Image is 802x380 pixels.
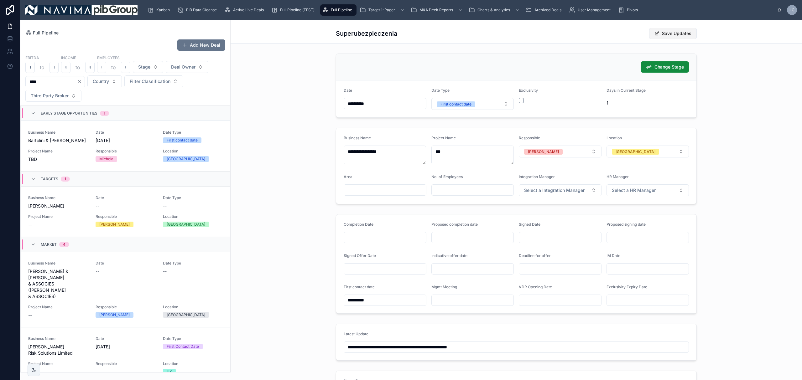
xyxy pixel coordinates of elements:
[28,130,88,135] span: Business Name
[519,146,601,157] button: Select Button
[431,285,457,289] span: Mgmt Meeting
[21,121,230,171] a: Business NameBartolini & [PERSON_NAME]Date[DATE]Date TypeFirst contact dateProject NameTBDRespons...
[25,55,39,60] label: EBITDA
[163,195,223,200] span: Date Type
[431,136,456,140] span: Project Name
[519,285,552,289] span: VDR Opening Date
[28,344,88,356] span: [PERSON_NAME] Risk Solutions Limited
[607,146,689,157] button: Select Button
[96,203,99,209] span: --
[519,184,601,196] button: Select Button
[167,137,198,143] div: First contact date
[104,111,105,116] div: 1
[28,137,88,144] span: Bartolini & [PERSON_NAME]
[627,8,638,13] span: Pivots
[167,344,199,349] div: First Contact Date
[65,177,66,182] div: 1
[163,361,223,366] span: Location
[280,8,315,13] span: Full Pipeline (TEST)
[607,285,647,289] span: Exclusivity Expiry Date
[163,336,223,341] span: Date Type
[28,156,88,162] span: TBD
[607,184,689,196] button: Select Button
[320,4,357,16] a: Full Pipeline
[93,78,109,85] span: Country
[163,214,223,219] span: Location
[477,8,510,13] span: Charts & Analytics
[344,174,352,179] span: Area
[28,312,32,318] span: --
[649,28,697,39] button: Save Updates
[156,8,170,13] span: Kanban
[269,4,319,16] a: Full Pipeline (TEST)
[607,136,622,140] span: Location
[28,305,88,310] span: Project Name
[40,64,44,71] p: to
[789,8,794,13] span: LC
[143,3,777,17] div: scrollable content
[99,312,130,318] div: [PERSON_NAME]
[21,252,230,327] a: Business Name[PERSON_NAME] & [PERSON_NAME] & ASSOCIES ([PERSON_NAME] & ASSOCIES)Date--Date Type--...
[519,136,540,140] span: Responsible
[28,336,88,341] span: Business Name
[578,8,611,13] span: User Management
[344,88,352,93] span: Date
[96,261,155,266] span: Date
[440,101,471,107] div: First contact date
[163,268,167,275] span: --
[96,369,99,375] span: --
[130,78,170,85] span: Filter Classification
[607,222,646,227] span: Proposed signing date
[567,4,615,16] a: User Management
[344,285,375,289] span: First contact date
[41,111,97,116] span: Early stage opportunities
[167,222,205,227] div: [GEOGRAPHIC_DATA]
[111,64,116,71] p: to
[344,253,376,258] span: Signed Offer Date
[336,29,397,38] h1: Superubezpieczenia
[87,75,122,87] button: Select Button
[607,100,689,106] span: 1
[233,8,264,13] span: Active Live Deals
[96,130,155,135] span: Date
[21,186,230,237] a: Business Name[PERSON_NAME]Date--Date Type--Project Name--Responsible[PERSON_NAME]Location[GEOGRAP...
[519,222,540,227] span: Signed Date
[344,136,371,140] span: Business Name
[607,174,629,179] span: HR Manager
[431,88,450,93] span: Date Type
[96,149,155,154] span: Responsible
[41,242,57,247] span: Market
[28,361,88,366] span: Project Name
[431,98,514,110] button: Select Button
[163,305,223,310] span: Location
[41,177,58,182] span: Targets
[163,130,223,135] span: Date Type
[616,4,642,16] a: Pivots
[641,61,689,73] button: Change Stage
[96,137,155,144] span: [DATE]
[222,4,268,16] a: Active Live Deals
[96,336,155,341] span: Date
[28,203,88,209] span: [PERSON_NAME]
[167,312,205,318] div: [GEOGRAPHIC_DATA]
[616,149,655,155] div: [GEOGRAPHIC_DATA]
[175,4,221,16] a: PIB Data Cleanse
[519,174,555,179] span: Integration Manager
[99,156,113,162] div: Michela
[76,64,80,71] p: to
[96,268,99,275] span: --
[97,55,120,60] label: Employees
[96,361,155,366] span: Responsible
[96,305,155,310] span: Responsible
[146,4,174,16] a: Kanban
[31,93,69,99] span: Third Party Broker
[28,261,88,266] span: Business Name
[33,30,59,36] span: Full Pipeline
[177,39,225,51] a: Add New Deal
[28,149,88,154] span: Project Name
[358,4,408,16] a: Target 1-Pager
[654,64,684,70] span: Change Stage
[519,253,551,258] span: Deadline for offer
[163,149,223,154] span: Location
[467,4,523,16] a: Charts & Analytics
